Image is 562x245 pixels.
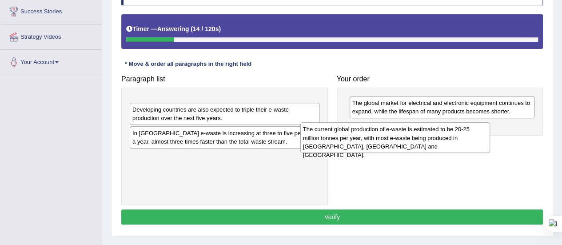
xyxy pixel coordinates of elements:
[300,122,490,153] div: The current global production of e-waste is estimated to be 20-25 million tonnes per year, with m...
[191,25,193,32] b: (
[121,60,255,68] div: * Move & order all paragraphs in the right field
[121,75,328,83] h4: Paragraph list
[0,50,102,72] a: Your Account
[350,96,535,118] div: The global market for electrical and electronic equipment continues to expand, while the lifespan...
[126,26,221,32] h5: Timer —
[193,25,219,32] b: 14 / 120s
[219,25,221,32] b: )
[337,75,543,83] h4: Your order
[130,103,319,125] div: Developing countries are also expected to triple their e-waste production over the next five years.
[0,24,102,47] a: Strategy Videos
[157,25,189,32] b: Answering
[130,126,319,149] div: In [GEOGRAPHIC_DATA] e-waste is increasing at three to five percent a year, almost three times fa...
[121,209,543,225] button: Verify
